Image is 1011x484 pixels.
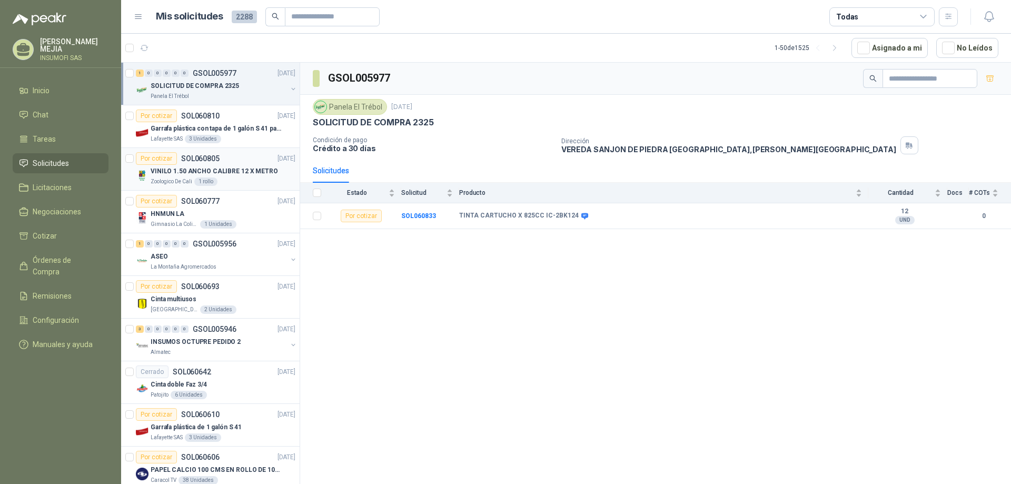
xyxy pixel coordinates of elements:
[13,286,108,306] a: Remisiones
[136,84,148,96] img: Company Logo
[121,148,300,191] a: Por cotizarSOL060805[DATE] Company LogoVINILO 1.50 ANCHO CALIBRE 12 X METROZoologico De Cali1 rollo
[151,124,282,134] p: Garrafa plástica con tapa de 1 galón S 41 para almacenar varsol, thiner y alcohol
[181,240,189,248] div: 0
[775,39,843,56] div: 1 - 50 de 1525
[868,183,947,203] th: Cantidad
[277,324,295,334] p: [DATE]
[868,208,941,216] b: 12
[561,137,896,145] p: Dirección
[156,9,223,24] h1: Mis solicitudes
[185,433,221,442] div: 3 Unidades
[181,325,189,333] div: 0
[401,183,459,203] th: Solicitud
[121,105,300,148] a: Por cotizarSOL060810[DATE] Company LogoGarrafa plástica con tapa de 1 galón S 41 para almacenar v...
[154,70,162,77] div: 0
[136,67,298,101] a: 1 0 0 0 0 0 GSOL005977[DATE] Company LogoSOLICITUD DE COMPRA 2325Panela El Trébol
[313,99,387,115] div: Panela El Trébol
[136,340,148,352] img: Company Logo
[151,465,282,475] p: PAPEL CALCIO 100 CMS EN ROLLO DE 100 GR
[136,152,177,165] div: Por cotizar
[33,290,72,302] span: Remisiones
[33,85,49,96] span: Inicio
[151,305,198,314] p: [GEOGRAPHIC_DATA]
[13,334,108,354] a: Manuales y ayuda
[13,310,108,330] a: Configuración
[181,283,220,290] p: SOL060693
[200,305,236,314] div: 2 Unidades
[313,165,349,176] div: Solicitudes
[391,102,412,112] p: [DATE]
[181,112,220,120] p: SOL060810
[163,325,171,333] div: 0
[151,422,242,432] p: Garrafa plástica de 1 galón S 41
[401,212,436,220] a: SOL060833
[193,325,236,333] p: GSOL005946
[151,380,207,390] p: Cinta doble Faz 3/4
[181,70,189,77] div: 0
[277,196,295,206] p: [DATE]
[136,70,144,77] div: 1
[277,239,295,249] p: [DATE]
[173,368,211,376] p: SOL060642
[313,117,434,128] p: SOLICITUD DE COMPRA 2325
[151,263,216,271] p: La Montaña Agromercados
[136,382,148,395] img: Company Logo
[151,220,198,229] p: Gimnasio La Colina
[936,38,998,58] button: No Leídos
[163,70,171,77] div: 0
[136,240,144,248] div: 1
[277,410,295,420] p: [DATE]
[13,129,108,149] a: Tareas
[121,191,300,233] a: Por cotizarSOL060777[DATE] Company LogoHNMUN LAGimnasio La Colina1 Unidades
[969,183,1011,203] th: # COTs
[40,38,108,53] p: [PERSON_NAME] MEJIA
[136,323,298,357] a: 3 0 0 0 0 0 GSOL005946[DATE] Company LogoINSUMOS OCTUPRE PEDIDO 2Almatec
[171,391,207,399] div: 6 Unidades
[33,339,93,350] span: Manuales y ayuda
[151,348,171,357] p: Almatec
[13,153,108,173] a: Solicitudes
[969,211,998,221] b: 0
[181,411,220,418] p: SOL060610
[33,206,81,218] span: Negociaciones
[136,212,148,224] img: Company Logo
[181,453,220,461] p: SOL060606
[172,70,180,77] div: 0
[561,145,896,154] p: VEREDA SANJON DE PIEDRA [GEOGRAPHIC_DATA] , [PERSON_NAME][GEOGRAPHIC_DATA]
[136,468,148,480] img: Company Logo
[895,216,915,224] div: UND
[401,189,444,196] span: Solicitud
[185,135,221,143] div: 3 Unidades
[328,189,386,196] span: Estado
[151,252,168,262] p: ASEO
[136,169,148,182] img: Company Logo
[136,280,177,293] div: Por cotizar
[200,220,236,229] div: 1 Unidades
[851,38,928,58] button: Asignado a mi
[232,11,257,23] span: 2288
[272,13,279,20] span: search
[181,155,220,162] p: SOL060805
[868,189,933,196] span: Cantidad
[136,325,144,333] div: 3
[836,11,858,23] div: Todas
[151,81,239,91] p: SOLICITUD DE COMPRA 2325
[193,240,236,248] p: GSOL005956
[145,240,153,248] div: 0
[151,209,184,219] p: HNMUN LA
[13,177,108,197] a: Licitaciones
[13,226,108,246] a: Cotizar
[151,337,241,347] p: INSUMOS OCTUPRE PEDIDO 2
[459,183,868,203] th: Producto
[163,240,171,248] div: 0
[328,70,392,86] h3: GSOL005977
[277,282,295,292] p: [DATE]
[277,154,295,164] p: [DATE]
[151,135,183,143] p: Lafayette SAS
[151,166,278,176] p: VINILO 1.50 ANCHO CALIBRE 12 X METRO
[172,240,180,248] div: 0
[194,177,217,186] div: 1 rollo
[277,111,295,121] p: [DATE]
[13,105,108,125] a: Chat
[136,425,148,438] img: Company Logo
